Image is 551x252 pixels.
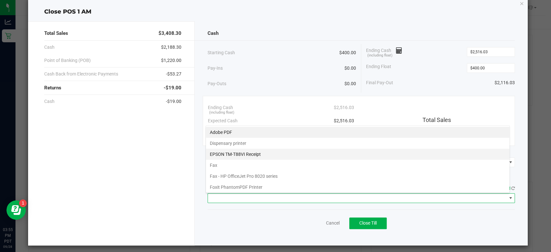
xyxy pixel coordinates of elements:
li: Dispensary printer [206,138,509,149]
iframe: Resource center [6,200,26,220]
span: Ending Cash [208,104,233,111]
button: Close Till [349,217,387,229]
span: Cash [44,44,55,51]
span: Total Sales [423,116,451,123]
span: $2,516.03 [333,104,354,111]
span: $0.00 [344,80,356,87]
span: Pay-Outs [208,80,226,87]
span: Final Pay-Out [366,79,393,86]
span: (including float) [209,110,234,116]
span: Cash [208,30,219,37]
span: $3,408.30 [158,30,181,37]
span: Ending Cash [366,47,402,57]
span: Cash Back from Electronic Payments [44,71,118,77]
span: Expected Cash [208,117,238,124]
span: Starting Cash [208,49,235,56]
iframe: Resource center unread badge [19,199,27,207]
li: Adobe PDF [206,127,509,138]
span: $2,516.03 [333,117,354,124]
span: -$19.00 [166,98,181,105]
span: Close Till [359,220,377,226]
span: $2,188.30 [161,44,181,51]
li: Foxit PhantomPDF Printer [206,182,509,193]
span: $0.00 [344,65,356,72]
span: Ending Float [366,63,391,73]
span: Cash [44,98,55,105]
span: QZ Status: [471,186,515,191]
span: -$53.27 [166,71,181,77]
span: -$19.00 [164,84,181,92]
div: Returns [44,81,181,95]
span: Point of Banking (POB) [44,57,91,64]
li: Fax - HP OfficeJet Pro 8020 series [206,171,509,182]
li: Fax [206,160,509,171]
span: $1,220.00 [161,57,181,64]
li: EPSON TM-T88VI Receipt [206,149,509,160]
span: Connected [491,186,510,191]
a: Cancel [326,220,340,227]
span: (including float) [367,53,393,58]
span: $2,116.03 [495,79,515,86]
div: Close POS 1 AM [28,7,528,16]
span: Total Sales [44,30,68,37]
span: $400.00 [339,49,356,56]
span: Pay-Ins [208,65,223,72]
